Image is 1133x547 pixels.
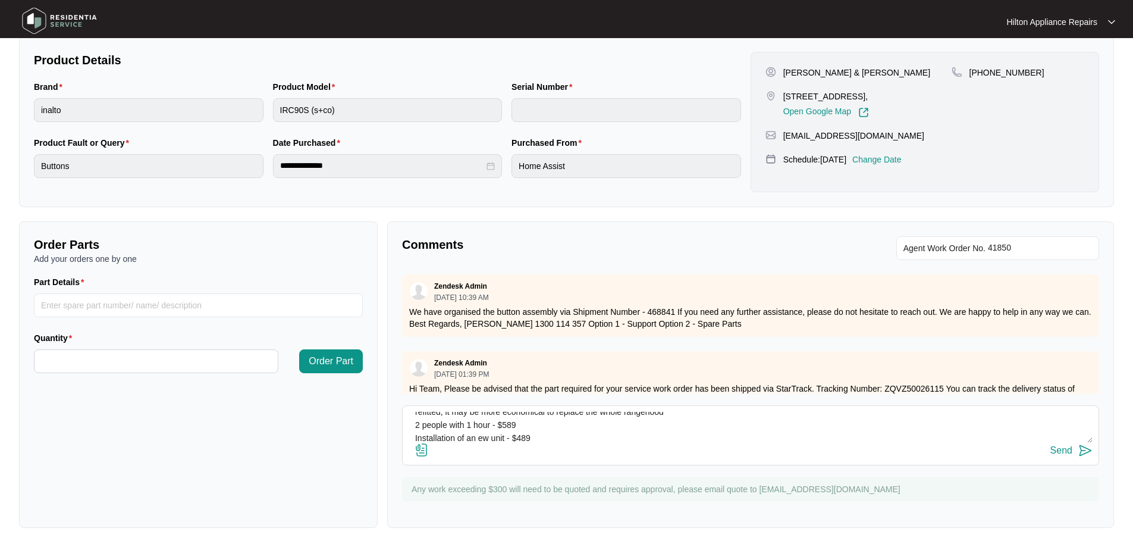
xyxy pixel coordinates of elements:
p: Add your orders one by one [34,253,363,265]
label: Quantity [34,332,77,344]
span: Agent Work Order No. [903,241,986,255]
p: [PHONE_NUMBER] [969,67,1044,79]
input: Date Purchased [280,160,485,172]
img: user.svg [410,282,428,300]
p: Order Parts [34,236,363,253]
input: Product Fault or Query [34,154,263,178]
button: Send [1050,443,1093,459]
input: Purchased From [511,154,741,178]
img: map-pin [765,90,776,101]
label: Brand [34,81,67,93]
label: Product Fault or Query [34,137,134,149]
p: [EMAIL_ADDRESS][DOMAIN_NAME] [783,130,924,142]
p: Schedule: [DATE] [783,154,846,165]
img: map-pin [952,67,962,77]
p: Zendesk Admin [434,282,487,291]
input: Product Model [273,98,503,122]
img: residentia service logo [18,3,101,39]
p: [PERSON_NAME] & [PERSON_NAME] [783,67,930,79]
input: Serial Number [511,98,741,122]
img: map-pin [765,130,776,140]
img: Link-External [858,107,869,118]
label: Purchased From [511,137,586,149]
button: Order Part [299,349,363,373]
img: send-icon.svg [1078,443,1093,458]
p: Any work exceeding $300 will need to be quoted and requires approval, please email quote to [EMAI... [412,483,1093,495]
a: Open Google Map [783,107,869,118]
textarea: Unable to fit this switch assy alone, the plug for the switch is in a box behind the motor, the w... [409,412,1093,443]
input: Quantity [34,350,278,373]
input: Part Details [34,293,363,317]
img: map-pin [765,154,776,164]
label: Date Purchased [273,137,345,149]
img: dropdown arrow [1108,19,1115,25]
p: Product Details [34,52,741,68]
p: We have organised the button assembly via Shipment Number - 468841 If you need any further assist... [409,306,1092,330]
p: [DATE] 01:39 PM [434,371,489,378]
div: Send [1050,445,1072,456]
p: Hilton Appliance Repairs [1006,16,1097,28]
input: Add Agent Work Order No. [988,241,1092,255]
label: Product Model [273,81,340,93]
label: Part Details [34,276,89,288]
p: [DATE] 10:39 AM [434,294,489,301]
p: Change Date [852,154,902,165]
span: Order Part [309,354,353,368]
p: Hi Team, Please be advised that the part required for your service work order has been shipped vi... [409,383,1092,418]
img: user.svg [410,359,428,377]
p: Comments [402,236,742,253]
p: [STREET_ADDRESS], [783,90,869,102]
label: Serial Number [511,81,577,93]
img: user-pin [765,67,776,77]
img: file-attachment-doc.svg [415,443,429,457]
p: Zendesk Admin [434,358,487,368]
input: Brand [34,98,263,122]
